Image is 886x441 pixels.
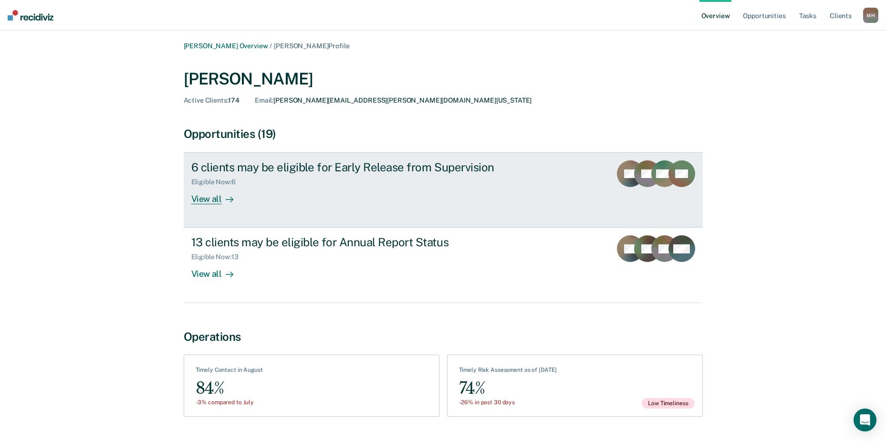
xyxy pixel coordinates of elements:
div: View all [191,186,245,205]
div: 174 [184,96,240,105]
div: Eligible Now : 6 [191,178,243,186]
div: Timely Contact in August [196,367,263,377]
a: [PERSON_NAME] Overview [184,42,268,50]
div: 6 clients may be eligible for Early Release from Supervision [191,160,526,174]
span: / [268,42,274,50]
a: 13 clients may be eligible for Annual Report StatusEligible Now:13View all [184,228,703,303]
span: Low Timeliness [642,398,694,409]
div: [PERSON_NAME][EMAIL_ADDRESS][PERSON_NAME][DOMAIN_NAME][US_STATE] [255,96,532,105]
button: MH [863,8,878,23]
div: -26% in past 30 days [459,399,557,406]
div: -3% compared to July [196,399,263,406]
span: Active Clients : [184,96,229,104]
div: 13 clients may be eligible for Annual Report Status [191,235,526,249]
span: [PERSON_NAME] Profile [274,42,349,50]
div: 74% [459,378,557,399]
div: Timely Risk Assessment as of [DATE] [459,367,557,377]
div: View all [191,261,245,280]
span: Email : [255,96,273,104]
div: Operations [184,330,703,344]
div: Eligible Now : 13 [191,253,246,261]
div: M H [863,8,878,23]
a: 6 clients may be eligible for Early Release from SupervisionEligible Now:6View all [184,152,703,228]
div: Open Intercom Messenger [854,409,876,431]
div: [PERSON_NAME] [184,69,703,89]
div: 84% [196,378,263,399]
img: Recidiviz [8,10,53,21]
div: Opportunities (19) [184,127,703,141]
